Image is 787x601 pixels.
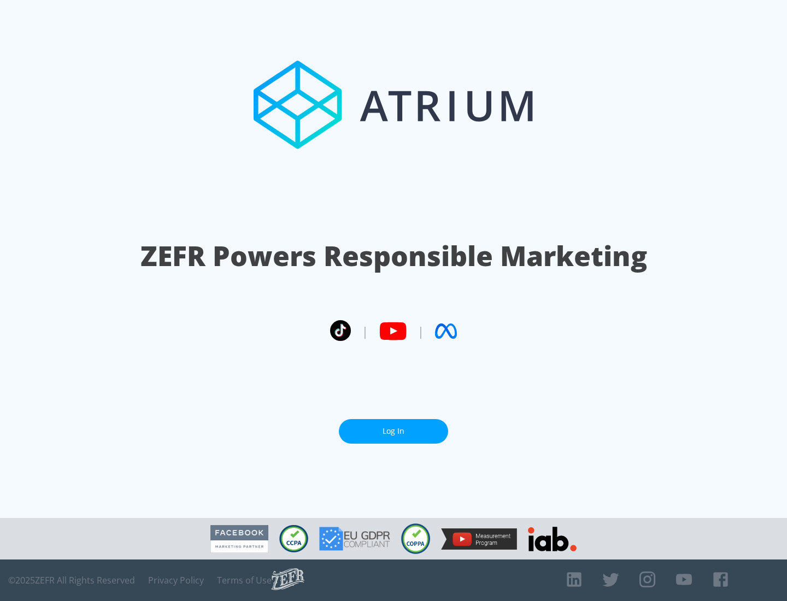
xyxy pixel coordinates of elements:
img: GDPR Compliant [319,527,390,551]
span: | [418,323,424,339]
img: IAB [528,527,577,551]
span: | [362,323,368,339]
img: YouTube Measurement Program [441,528,517,550]
img: CCPA Compliant [279,525,308,552]
a: Privacy Policy [148,575,204,586]
span: © 2025 ZEFR All Rights Reserved [8,575,135,586]
img: COPPA Compliant [401,523,430,554]
a: Terms of Use [217,575,272,586]
a: Log In [339,419,448,444]
h1: ZEFR Powers Responsible Marketing [140,237,647,275]
img: Facebook Marketing Partner [210,525,268,553]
